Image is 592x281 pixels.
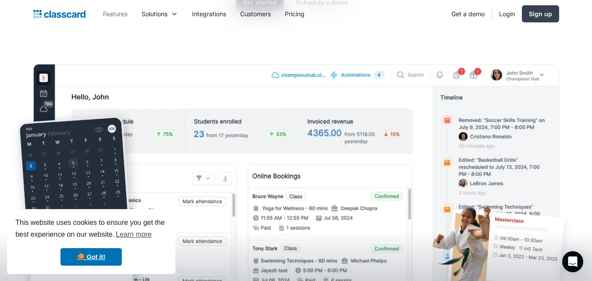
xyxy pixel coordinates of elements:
[185,4,233,24] a: Integrations
[60,248,122,266] a: dismiss cookie message
[142,9,167,18] div: Solutions
[522,5,559,22] a: Sign up
[562,251,583,272] div: Open Intercom Messenger
[233,4,278,24] a: Customers
[529,9,552,18] div: Sign up
[278,4,312,24] a: Pricing
[15,217,167,241] span: This website uses cookies to ensure you get the best experience on our website.
[135,4,185,24] div: Solutions
[7,209,175,274] div: cookieconsent
[96,4,135,24] a: Features
[444,4,492,24] a: Get a demo
[114,228,153,241] a: learn more about cookies
[33,8,85,20] a: Logo
[492,4,522,24] a: Login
